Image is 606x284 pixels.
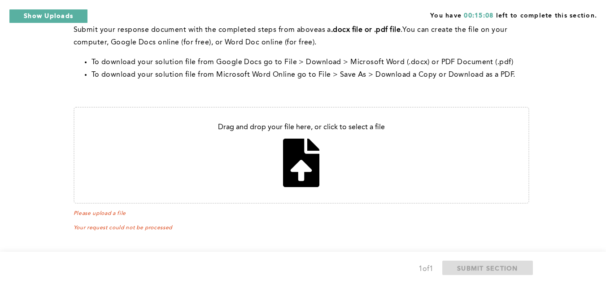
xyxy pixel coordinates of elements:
[401,26,402,34] span: .
[74,225,172,231] span: Your request could not be processed
[92,69,529,81] li: To download your solution file from Microsoft Word Online go to File > Save As > Download a Copy ...
[9,9,88,23] button: Show Uploads
[74,26,188,34] span: Submit your response document
[419,263,433,275] div: 1 of 1
[331,26,401,34] strong: .docx file or .pdf file
[464,13,493,19] span: 00:15:08
[92,56,529,69] li: To download your solution file from Google Docs go to File > Download > Microsoft Word (.docx) or...
[74,210,529,217] span: Please upload a file
[457,264,518,272] span: SUBMIT SECTION
[74,24,529,49] p: with the completed steps from above You can create the file on your computer, Google Docs online ...
[430,9,597,20] span: You have left to complete this section.
[318,26,331,34] span: as a
[442,261,533,275] button: SUBMIT SECTION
